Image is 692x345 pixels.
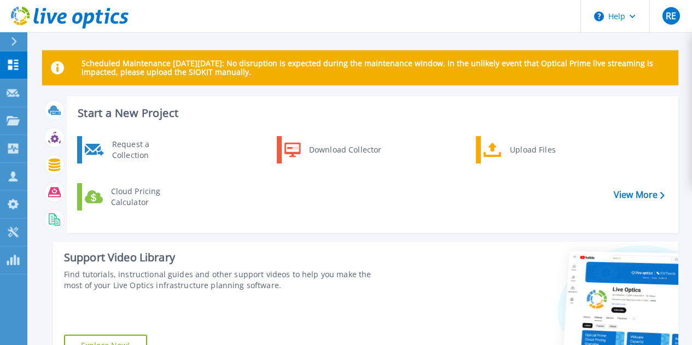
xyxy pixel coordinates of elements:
[277,136,389,163] a: Download Collector
[77,136,189,163] a: Request a Collection
[64,269,389,291] div: Find tutorials, instructional guides and other support videos to help you make the most of your L...
[106,186,187,208] div: Cloud Pricing Calculator
[504,139,585,161] div: Upload Files
[77,183,189,210] a: Cloud Pricing Calculator
[107,139,187,161] div: Request a Collection
[82,59,670,77] p: Scheduled Maintenance [DATE][DATE]: No disruption is expected during the maintenance window. In t...
[78,107,664,119] h3: Start a New Project
[64,250,389,265] div: Support Video Library
[666,11,676,20] span: RE
[476,136,588,163] a: Upload Files
[304,139,386,161] div: Download Collector
[614,190,665,200] a: View More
